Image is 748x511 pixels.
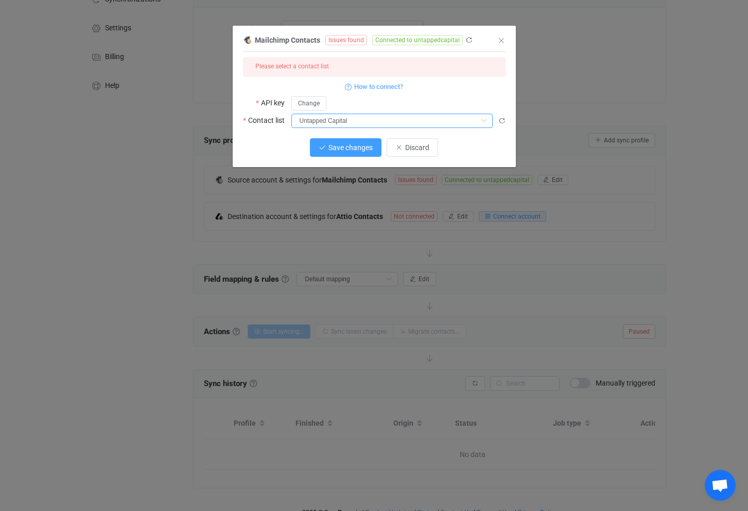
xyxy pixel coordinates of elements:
[387,138,438,157] button: Discard
[233,26,516,167] div: dialog
[243,113,291,127] label: Contact list
[291,114,493,128] input: Select
[405,143,429,152] span: Discard
[705,470,736,501] div: Open chat
[310,138,381,157] button: Save changes
[328,143,373,152] span: Save changes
